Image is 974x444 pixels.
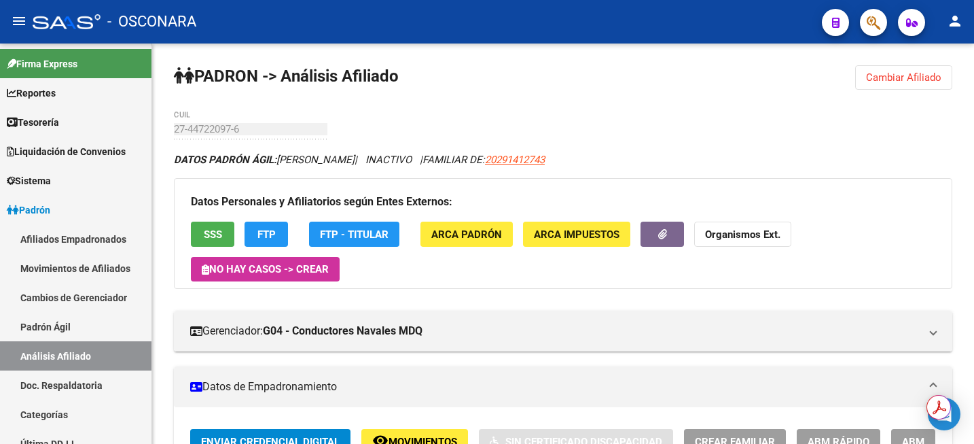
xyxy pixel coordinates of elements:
[190,379,920,394] mat-panel-title: Datos de Empadronamiento
[174,154,545,166] i: | INACTIVO |
[174,154,355,166] span: [PERSON_NAME]
[191,222,234,247] button: SSS
[947,13,963,29] mat-icon: person
[174,366,952,407] mat-expansion-panel-header: Datos de Empadronamiento
[855,65,952,90] button: Cambiar Afiliado
[7,115,59,130] span: Tesorería
[694,222,791,247] button: Organismos Ext.
[263,324,422,339] strong: G04 - Conductores Navales MDQ
[422,154,545,166] span: FAMILIAR DE:
[202,263,329,275] span: No hay casos -> Crear
[7,56,77,71] span: Firma Express
[7,86,56,101] span: Reportes
[320,228,389,241] span: FTP - Titular
[309,222,399,247] button: FTP - Titular
[174,311,952,352] mat-expansion-panel-header: Gerenciador:G04 - Conductores Navales MDQ
[191,257,340,281] button: No hay casos -> Crear
[174,154,276,166] strong: DATOS PADRÓN ÁGIL:
[534,228,619,241] span: ARCA Impuestos
[485,154,545,166] span: 20291412743
[204,228,222,241] span: SSS
[866,71,941,84] span: Cambiar Afiliado
[705,228,780,241] strong: Organismos Ext.
[7,173,51,188] span: Sistema
[7,203,50,218] span: Padrón
[245,222,288,247] button: FTP
[191,192,935,211] h3: Datos Personales y Afiliatorios según Entes Externos:
[11,13,27,29] mat-icon: menu
[523,222,630,247] button: ARCA Impuestos
[174,67,399,86] strong: PADRON -> Análisis Afiliado
[107,7,196,37] span: - OSCONARA
[257,228,276,241] span: FTP
[7,144,126,159] span: Liquidación de Convenios
[190,324,920,339] mat-panel-title: Gerenciador:
[431,228,502,241] span: ARCA Padrón
[420,222,513,247] button: ARCA Padrón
